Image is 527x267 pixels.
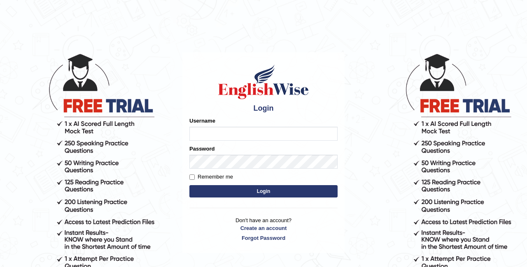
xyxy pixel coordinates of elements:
[217,63,310,100] img: Logo of English Wise sign in for intelligent practice with AI
[189,104,338,113] h4: Login
[189,174,195,180] input: Remember me
[189,234,338,242] a: Forgot Password
[189,185,338,197] button: Login
[189,224,338,232] a: Create an account
[189,173,233,181] label: Remember me
[189,117,215,125] label: Username
[189,145,215,153] label: Password
[189,216,338,242] p: Don't have an account?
